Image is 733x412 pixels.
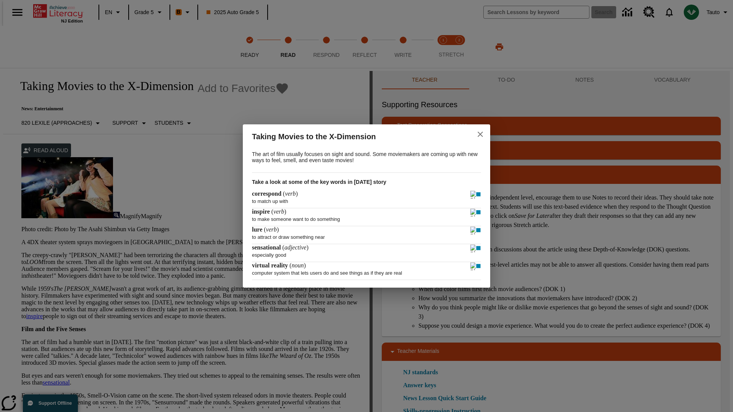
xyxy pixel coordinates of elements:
h3: Take a look at some of the key words in [DATE] story [252,173,481,190]
p: to match up with [252,195,481,204]
span: noun [292,262,304,269]
img: Play - sensational [470,245,476,252]
span: verb [273,208,284,215]
p: The art of film usually focuses on sight and sound. Some moviemakers are coming up with new ways ... [252,151,481,163]
button: close [471,125,489,143]
h4: ( ) [252,262,306,269]
h4: ( ) [252,208,286,215]
img: Stop - virtual reality [476,262,481,270]
span: verb [285,190,295,197]
img: Stop - lure [476,227,481,234]
h4: ( ) [252,244,308,251]
h4: ( ) [252,226,279,233]
img: Play - inspire [470,209,476,216]
p: to attract or draw something near [252,230,481,240]
p: computer system that lets users do and see things as if they are real [252,266,481,276]
img: Play - lure [470,227,476,234]
span: verb [266,226,277,233]
h2: Taking Movies to the X-Dimension [252,130,458,143]
span: adjective [284,244,307,251]
p: to make someone want to do something [252,212,481,222]
img: Play - correspond [470,191,476,198]
img: Play - virtual reality [470,262,476,270]
h4: ( ) [252,190,298,197]
span: correspond [252,190,283,197]
img: Stop - inspire [476,209,481,216]
span: lure [252,226,264,233]
p: especially good [252,248,481,258]
img: Stop - correspond [476,191,481,198]
span: virtual reality [252,262,289,269]
img: Stop - sensational [476,245,481,252]
span: sensational [252,244,283,251]
span: inspire [252,208,271,215]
